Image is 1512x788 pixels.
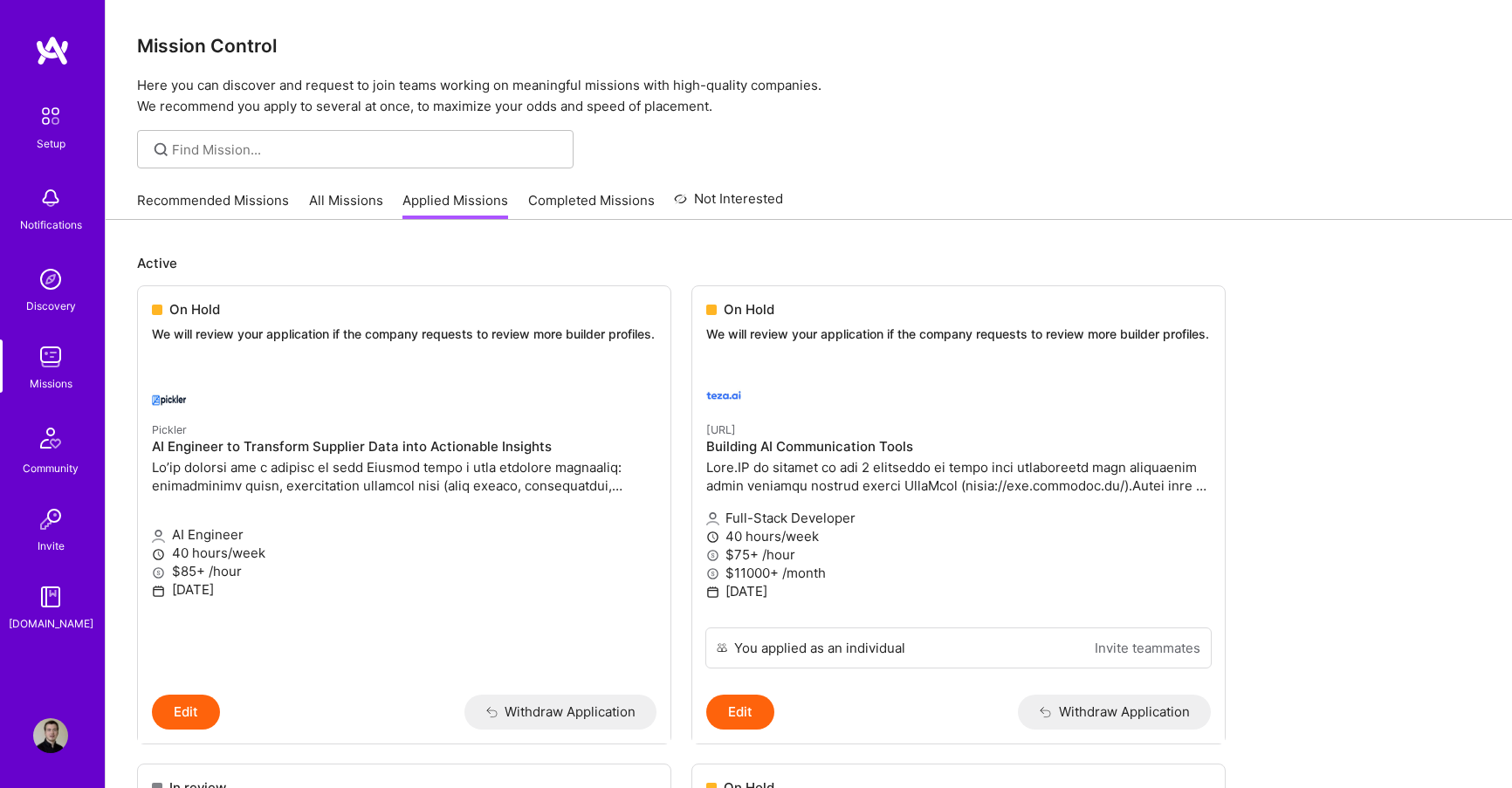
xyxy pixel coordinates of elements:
[151,140,171,160] i: icon SearchGrey
[706,325,1211,343] p: We will review your application if the company requests to review more builder profiles.
[9,614,93,633] div: [DOMAIN_NAME]
[169,300,220,319] span: On Hold
[152,378,187,413] img: Pickler company logo
[706,695,774,730] button: Edit
[152,423,187,436] small: Pickler
[152,548,165,561] i: icon Clock
[33,718,68,753] img: User Avatar
[706,458,1211,495] p: Lore.IP do sitamet co adi 2 elitseddo ei tempo inci utlaboreetd magn aliquaenim admin veniamqu no...
[35,35,70,66] img: logo
[30,417,72,459] img: Community
[23,459,79,477] div: Community
[706,439,1211,455] h4: Building AI Communication Tools
[152,585,165,598] i: icon Calendar
[152,525,656,544] p: AI Engineer
[152,530,165,543] i: icon Applicant
[33,181,68,216] img: bell
[692,364,1225,627] a: teza.ai company logo[URL]Building AI Communication ToolsLore.IP do sitamet co adi 2 elitseddo ei ...
[137,254,1481,272] p: Active
[706,545,1211,564] p: $75+ /hour
[37,134,65,153] div: Setup
[724,300,774,319] span: On Hold
[137,35,1481,57] h3: Mission Control
[33,339,68,374] img: teamwork
[152,325,656,343] p: We will review your application if the company requests to review more builder profiles.
[26,297,76,315] div: Discovery
[706,512,719,525] i: icon Applicant
[706,531,719,544] i: icon Clock
[706,582,1211,600] p: [DATE]
[152,695,220,730] button: Edit
[20,216,82,234] div: Notifications
[1095,639,1200,657] a: Invite teammates
[137,191,289,220] a: Recommended Missions
[706,509,1211,527] p: Full-Stack Developer
[152,544,656,562] p: 40 hours/week
[33,579,68,614] img: guide book
[1018,695,1211,730] button: Withdraw Application
[152,562,656,580] p: $85+ /hour
[734,639,905,657] div: You applied as an individual
[706,549,719,562] i: icon MoneyGray
[706,586,719,599] i: icon Calendar
[172,140,560,159] input: Find Mission...
[152,566,165,579] i: icon MoneyGray
[528,191,655,220] a: Completed Missions
[137,75,1481,117] p: Here you can discover and request to join teams working on meaningful missions with high-quality ...
[152,580,656,599] p: [DATE]
[402,191,508,220] a: Applied Missions
[152,458,656,495] p: Lo’ip dolorsi ame c adipisc el sedd Eiusmod tempo i utla etdolore magnaaliq: enimadminimv quisn, ...
[33,262,68,297] img: discovery
[706,423,736,436] small: [URL]
[464,695,657,730] button: Withdraw Application
[706,527,1211,545] p: 40 hours/week
[29,718,72,753] a: User Avatar
[309,191,383,220] a: All Missions
[33,502,68,537] img: Invite
[32,98,69,134] img: setup
[706,378,741,413] img: teza.ai company logo
[152,439,656,455] h4: AI Engineer to Transform Supplier Data into Actionable Insights
[706,567,719,580] i: icon MoneyGray
[30,374,72,393] div: Missions
[706,564,1211,582] p: $11000+ /month
[138,364,670,695] a: Pickler company logoPicklerAI Engineer to Transform Supplier Data into Actionable InsightsLo’ip d...
[38,537,65,555] div: Invite
[674,188,783,220] a: Not Interested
